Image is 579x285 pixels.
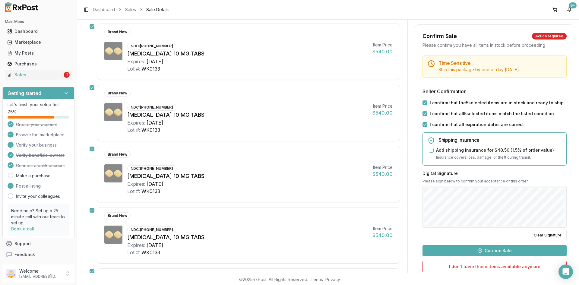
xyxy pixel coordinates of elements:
div: Brand New [104,90,131,97]
a: Dashboard [5,26,72,37]
img: Farxiga 10 MG TABS [104,42,122,60]
button: Confirm Sale [422,245,567,256]
div: $540.00 [372,109,393,116]
div: Please confirm you have all items in stock before proceeding [422,42,567,48]
div: [MEDICAL_DATA] 10 MG TABS [127,233,368,242]
nav: breadcrumb [93,7,169,13]
img: Farxiga 10 MG TABS [104,226,122,244]
img: RxPost Logo [2,2,41,12]
h3: Getting started [8,90,41,97]
div: Item Price [372,164,393,170]
div: WK0133 [141,126,160,134]
div: Item Price [372,226,393,232]
span: Connect a bank account [16,163,65,169]
div: Expires: [127,58,145,65]
div: Expires: [127,119,145,126]
div: Brand New [104,212,131,219]
div: NDC: [PHONE_NUMBER] [127,165,176,172]
label: Add shipping insurance for $40.50 ( 1.5 % of order value) [436,147,554,153]
a: Dashboard [93,7,115,13]
div: Open Intercom Messenger [558,264,573,279]
a: Book a call [11,226,34,231]
div: WK0133 [141,188,160,195]
div: My Posts [7,50,70,56]
img: Farxiga 10 MG TABS [104,103,122,121]
div: Lot #: [127,188,140,195]
button: Sales1 [2,70,74,80]
span: Feedback [14,252,35,258]
div: Lot #: [127,249,140,256]
button: My Posts [2,48,74,58]
h3: Seller Confirmation [422,88,567,95]
a: Invite your colleagues [16,193,60,199]
span: Ship this package by end of day [DATE] . [438,67,520,72]
h5: Shipping Insurance [438,138,562,142]
button: Dashboard [2,27,74,36]
div: Sales [7,72,62,78]
div: Expires: [127,180,145,188]
p: [EMAIL_ADDRESS][DOMAIN_NAME] [19,274,61,279]
div: $540.00 [372,48,393,55]
div: Brand New [104,151,131,158]
h2: Main Menu [5,19,72,24]
p: Let's finish your setup first! [8,102,69,108]
div: Purchases [7,61,70,67]
div: Item Price [372,42,393,48]
span: Verify your business [16,142,57,148]
span: Create your account [16,122,57,128]
img: User avatar [6,269,16,278]
button: Clear Signature [529,230,567,240]
div: Dashboard [7,28,70,34]
img: Farxiga 10 MG TABS [104,164,122,182]
div: Item Price [372,103,393,109]
a: Sales [125,7,136,13]
span: Post a listing [16,183,41,189]
p: Need help? Set up a 25 minute call with our team to set up. [11,208,66,226]
div: [DATE] [147,180,163,188]
div: 9+ [569,2,577,8]
div: $540.00 [372,232,393,239]
div: WK0133 [141,65,160,72]
div: Action required [532,33,567,40]
p: Please sign below to confirm your acceptance of this order [422,179,567,184]
div: [DATE] [147,58,163,65]
a: My Posts [5,48,72,59]
button: 9+ [565,5,574,14]
a: Marketplace [5,37,72,48]
div: WK0133 [141,249,160,256]
div: Marketplace [7,39,70,45]
div: Brand New [104,29,131,35]
span: Verify beneficial owners [16,152,65,158]
div: $540.00 [372,170,393,178]
h3: Digital Signature [422,170,567,176]
label: I confirm that all expiration dates are correct [430,122,524,128]
div: [MEDICAL_DATA] 10 MG TABS [127,49,368,58]
a: Make a purchase [16,173,51,179]
div: Lot #: [127,126,140,134]
h5: Time Sensitive [438,61,562,65]
div: Confirm Sale [422,32,457,40]
div: Lot #: [127,65,140,72]
button: Marketplace [2,37,74,47]
span: Sale Details [146,7,169,13]
button: Purchases [2,59,74,69]
button: Feedback [2,249,74,260]
p: Welcome [19,268,61,274]
div: [MEDICAL_DATA] 10 MG TABS [127,111,368,119]
div: Expires: [127,242,145,249]
div: NDC: [PHONE_NUMBER] [127,43,176,49]
span: 75 % [8,109,17,115]
label: I confirm that the 5 selected items are in stock and ready to ship [430,100,564,106]
a: Purchases [5,59,72,69]
a: Sales1 [5,69,72,80]
div: [DATE] [147,119,163,126]
div: 1 [64,72,70,78]
button: Support [2,238,74,249]
label: I confirm that all 5 selected items match the listed condition [430,111,554,117]
span: Browse the marketplace [16,132,65,138]
a: Privacy [325,277,340,282]
a: Terms [311,277,323,282]
button: I don't have these items available anymore [422,261,567,272]
div: [MEDICAL_DATA] 10 MG TABS [127,172,368,180]
div: NDC: [PHONE_NUMBER] [127,226,176,233]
